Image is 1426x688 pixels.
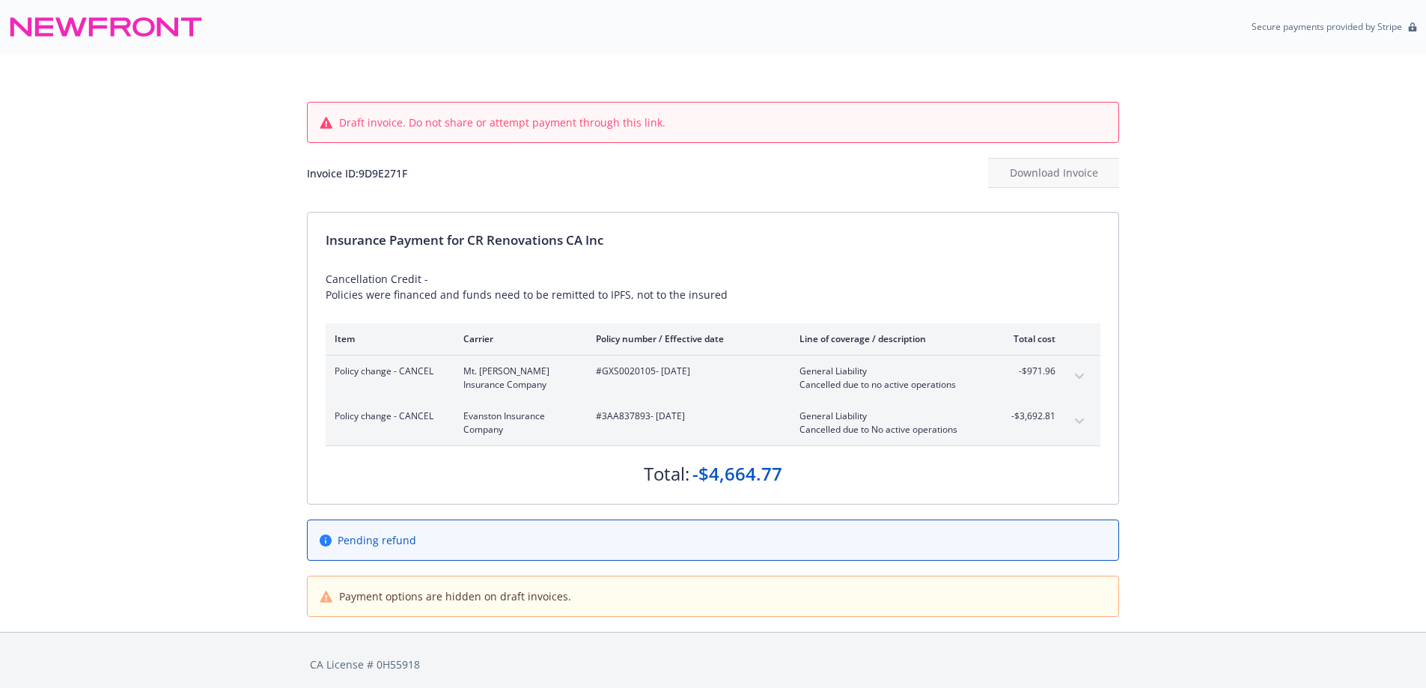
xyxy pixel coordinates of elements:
button: expand content [1067,365,1091,389]
button: Download Invoice [988,158,1119,188]
div: CA License # 0H55918 [310,657,1116,672]
span: Draft invoice. Do not share or attempt payment through this link. [339,115,665,130]
span: Cancelled due to no active operations [799,378,975,392]
span: Cancelled due to No active operations [799,423,975,436]
button: expand content [1067,410,1091,433]
span: General LiabilityCancelled due to no active operations [799,365,975,392]
span: Payment options are hidden on draft invoices. [339,588,571,604]
span: General Liability [799,410,975,423]
div: Download Invoice [988,159,1119,187]
span: Policy change - CANCEL [335,410,439,423]
div: Policy change - CANCELEvanston Insurance Company#3AA837893- [DATE]General LiabilityCancelled due ... [326,401,1100,445]
span: Policy change - CANCEL [335,365,439,378]
div: Carrier [463,332,572,345]
span: Evanston Insurance Company [463,410,572,436]
span: #GXS0020105 - [DATE] [596,365,776,378]
span: Mt. [PERSON_NAME] Insurance Company [463,365,572,392]
div: Policy change - CANCELMt. [PERSON_NAME] Insurance Company#GXS0020105- [DATE]General LiabilityCanc... [326,356,1100,401]
span: General LiabilityCancelled due to No active operations [799,410,975,436]
div: Total cost [999,332,1055,345]
span: #3AA837893 - [DATE] [596,410,776,423]
span: Pending refund [338,532,416,548]
div: Policy number / Effective date [596,332,776,345]
div: Invoice ID: 9D9E271F [307,165,407,181]
div: Insurance Payment for CR Renovations CA Inc [326,231,1100,250]
div: -$4,664.77 [692,461,782,487]
span: -$3,692.81 [999,410,1055,423]
div: Total: [644,461,689,487]
div: Item [335,332,439,345]
div: Cancellation Credit - Policies were financed and funds need to be remitted to IPFS, not to the in... [326,271,1100,302]
p: Secure payments provided by Stripe [1252,20,1402,33]
span: -$971.96 [999,365,1055,378]
div: Line of coverage / description [799,332,975,345]
span: General Liability [799,365,975,378]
